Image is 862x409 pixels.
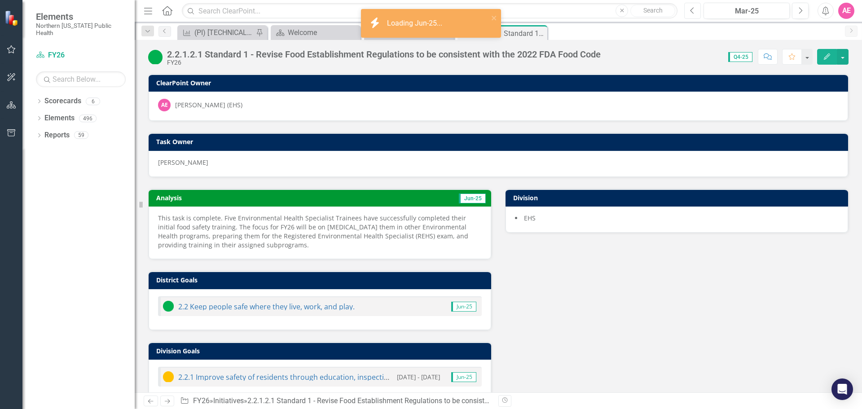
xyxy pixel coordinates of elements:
button: AE [838,3,854,19]
a: Initiatives [213,396,244,405]
div: Open Intercom Messenger [831,378,853,400]
div: [PERSON_NAME] (EHS) [175,101,242,110]
a: FY26 [193,396,210,405]
div: AE [158,99,171,111]
button: Mar-25 [704,3,790,19]
div: 2.2.1.2.1 Standard 1 - Revise Food Establishment Regulations to be consistent with the 2022 FDA F... [475,28,545,39]
span: Jun-25 [459,194,486,203]
a: 2.2 Keep people safe where they live, work, and play. [178,302,355,312]
div: 496 [79,114,97,122]
div: 59 [74,132,88,139]
div: Mar-25 [707,6,787,17]
h3: ClearPoint Owner [156,79,844,86]
a: FY26 [36,50,126,61]
a: (PI) [TECHNICAL_ID] Percentage of required annual inspections of food establishments completed. [180,27,254,38]
a: Elements [44,113,75,123]
h3: Task Owner [156,138,844,145]
span: EHS [524,214,536,222]
h3: Analysis [156,194,315,201]
div: Loading Jun-25... [387,18,444,29]
div: » » [180,396,492,406]
div: FY26 [167,59,601,66]
h3: Division [513,194,844,201]
h3: District Goals [156,277,487,283]
div: [PERSON_NAME] [158,158,839,167]
button: Search [630,4,675,17]
img: ClearPoint Strategy [4,10,20,26]
img: On Target [163,301,174,312]
a: Welcome [273,27,358,38]
span: Elements [36,11,126,22]
small: Northern [US_STATE] Public Health [36,22,126,37]
img: On Target [148,50,163,64]
div: 6 [86,97,100,105]
a: 2.2.1 Improve safety of residents through education, inspections, and enforcement. [178,372,461,382]
span: Jun-25 [451,302,476,312]
img: In Progress [163,371,174,382]
span: Q4-25 [728,52,752,62]
input: Search ClearPoint... [182,3,677,19]
span: Jun-25 [451,372,476,382]
div: 2.2.1.2.1 Standard 1 - Revise Food Establishment Regulations to be consistent with the 2022 FDA F... [167,49,601,59]
input: Search Below... [36,71,126,87]
h3: Division Goals [156,347,487,354]
p: This task is complete. Five Environmental Health Specialist Trainees have successfully completed ... [158,214,482,250]
div: Welcome [288,27,358,38]
div: (PI) [TECHNICAL_ID] Percentage of required annual inspections of food establishments completed. [194,27,254,38]
a: Reports [44,130,70,141]
button: close [491,13,497,23]
small: [DATE] - [DATE] [397,373,440,381]
span: Search [643,7,663,14]
div: 2.2.1.2.1 Standard 1 - Revise Food Establishment Regulations to be consistent with the 2022 FDA F... [247,396,590,405]
a: Scorecards [44,96,81,106]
